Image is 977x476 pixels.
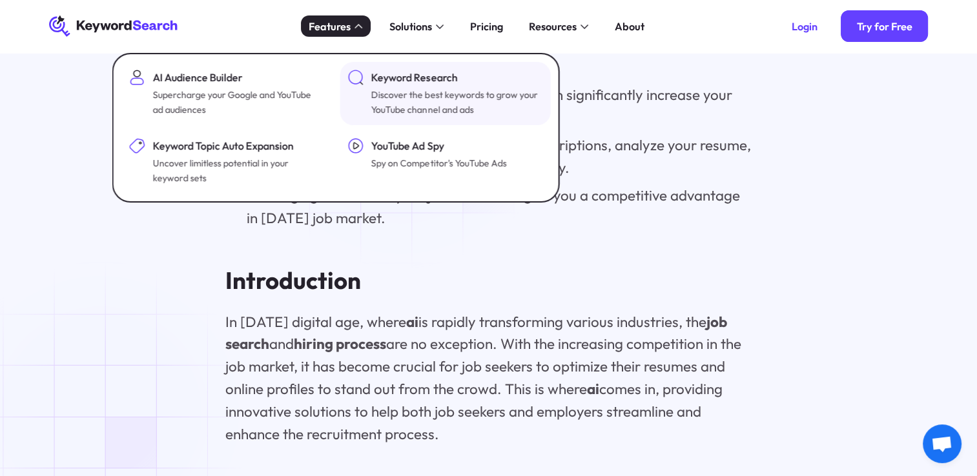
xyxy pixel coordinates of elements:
div: Discover the best keywords to grow your YouTube channel and ads [371,88,540,117]
div: Pricing [470,19,503,34]
strong: ai [406,313,418,331]
div: Supercharge your Google and YouTube ad audiences [153,88,322,117]
li: Leveraging AI tools for your job search can give you a competitive advantage in [DATE] job market. [246,184,752,230]
p: In [DATE] digital age, where is rapidly transforming various industries, the and are no exception... [225,311,752,446]
strong: hiring process [294,335,386,353]
a: About [607,15,652,37]
div: Uncover limitless potential in your keyword sets [153,156,322,185]
div: About [615,19,644,34]
a: Open chat [923,424,962,463]
div: Login [792,20,818,33]
a: YouTube Ad SpySpy on Competitor's YouTube Ads [340,130,550,193]
a: Try for Free [841,10,928,42]
div: Resources [529,19,577,34]
div: Keyword Research [371,70,540,85]
nav: Features [112,53,560,203]
div: AI Audience Builder [153,70,322,85]
strong: ai [587,380,599,398]
div: Features [309,19,351,34]
div: Solutions [389,19,431,34]
a: Pricing [462,15,510,37]
a: Login [776,10,833,42]
div: Spy on Competitor's YouTube Ads [371,156,506,170]
a: Keyword Topic Auto ExpansionUncover limitless potential in your keyword sets [121,130,332,193]
h2: Introduction [225,266,752,295]
div: Keyword Topic Auto Expansion [153,138,322,154]
a: Keyword ResearchDiscover the best keywords to grow your YouTube channel and ads [340,62,550,125]
div: Try for Free [857,20,912,33]
div: YouTube Ad Spy [371,138,506,154]
a: AI Audience BuilderSupercharge your Google and YouTube ad audiences [121,62,332,125]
